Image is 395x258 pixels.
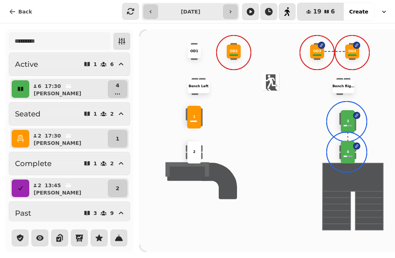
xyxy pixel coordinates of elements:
button: Create [343,3,374,20]
h2: Active [15,59,38,69]
button: Past39 [9,201,130,225]
p: 4 [114,82,120,89]
p: 13:45 [45,182,61,189]
button: 196 [297,3,343,20]
span: 19 [313,9,321,15]
p: 6 [110,62,114,67]
p: 1 [94,161,97,166]
p: 1 [94,62,97,67]
p: 2 [110,161,114,166]
h2: Past [15,208,31,218]
p: 4 [347,150,349,155]
p: OD4 [348,49,356,54]
p: Bench Left [189,84,208,89]
button: Back [3,4,38,19]
span: Back [18,9,32,14]
h2: Seated [15,109,41,119]
p: 17:30 [45,132,61,139]
p: [PERSON_NAME] [34,189,81,196]
p: 2 [110,111,114,116]
p: 1 [193,115,195,120]
p: OD3 [313,49,321,54]
button: 617:30[PERSON_NAME] [31,80,106,98]
span: 6 [331,9,335,15]
p: 3 [347,119,349,124]
button: 217:30[PERSON_NAME] [31,130,106,147]
p: 17:30 [45,82,61,90]
button: Active16 [9,53,130,76]
p: 6 [37,82,42,90]
span: Create [349,9,368,14]
p: OD2 [230,49,237,54]
p: 2 [116,185,120,192]
button: 1 [108,130,127,147]
p: [PERSON_NAME] [34,90,81,97]
p: ... [114,89,120,96]
p: 2 [37,132,42,139]
p: 1 [94,111,97,116]
p: 9 [110,211,114,216]
p: OD1 [190,49,198,54]
button: Seated12 [9,102,130,126]
button: 213:45[PERSON_NAME] [31,180,106,197]
p: 3 [94,211,97,216]
button: 4... [108,80,127,98]
p: [PERSON_NAME] [34,139,81,147]
p: 2 [37,182,42,189]
p: 2 [193,150,195,155]
h2: Complete [15,158,52,169]
button: Complete12 [9,152,130,175]
button: 2 [108,180,127,197]
p: Bench Right [332,84,354,89]
p: 1 [116,135,120,142]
